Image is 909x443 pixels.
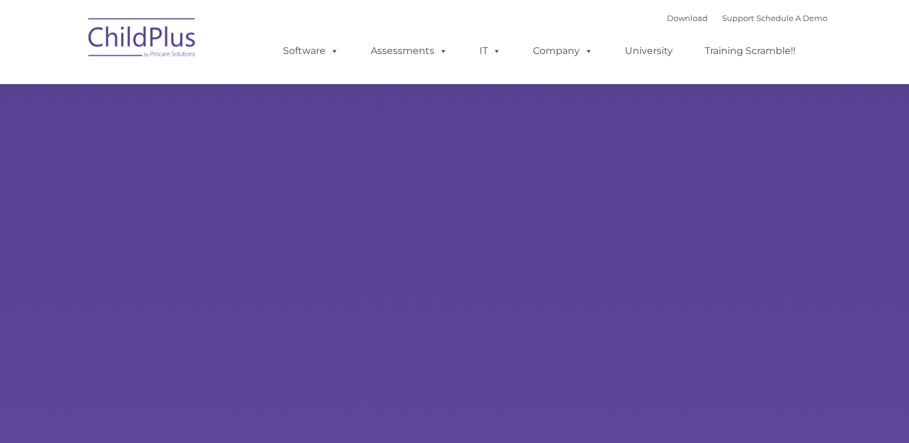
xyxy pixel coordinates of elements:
a: Support [722,13,754,23]
a: IT [467,39,513,63]
a: University [613,39,685,63]
a: Training Scramble!! [693,39,807,63]
img: ChildPlus by Procare Solutions [82,10,202,70]
a: Software [271,39,351,63]
a: Download [667,13,708,23]
a: Assessments [359,39,460,63]
a: Schedule A Demo [756,13,827,23]
font: | [667,13,827,23]
a: Company [521,39,605,63]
